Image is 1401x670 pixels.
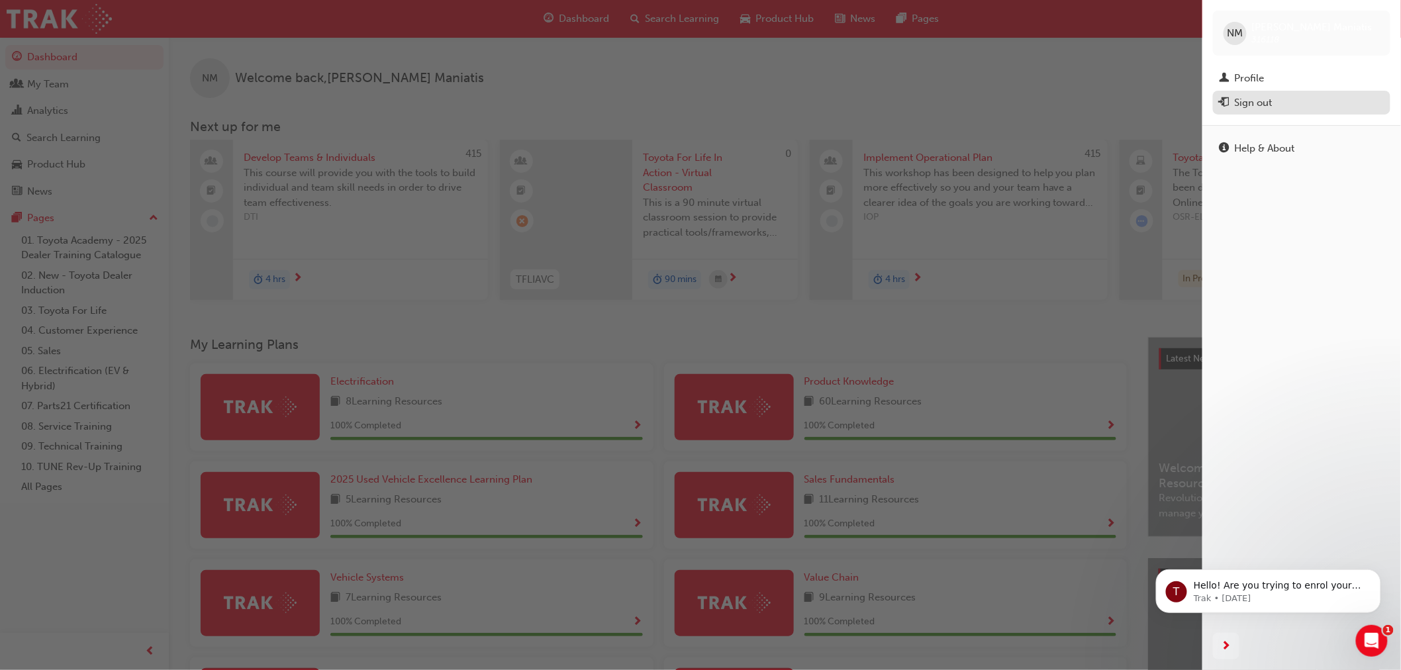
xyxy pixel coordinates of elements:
[1235,95,1273,111] div: Sign out
[1228,26,1243,41] span: NM
[1213,136,1390,161] a: Help & About
[1222,638,1232,655] span: next-icon
[1383,625,1394,636] span: 1
[1136,542,1401,634] iframe: Intercom notifications message
[1220,97,1230,109] span: exit-icon
[1213,66,1390,91] a: Profile
[1235,71,1265,86] div: Profile
[1252,21,1373,33] span: [PERSON_NAME] Maniatis
[1220,73,1230,85] span: man-icon
[1356,625,1388,657] iframe: Intercom live chat
[1252,34,1280,45] span: 316118
[1235,141,1295,156] div: Help & About
[1220,143,1230,155] span: info-icon
[1213,91,1390,115] button: Sign out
